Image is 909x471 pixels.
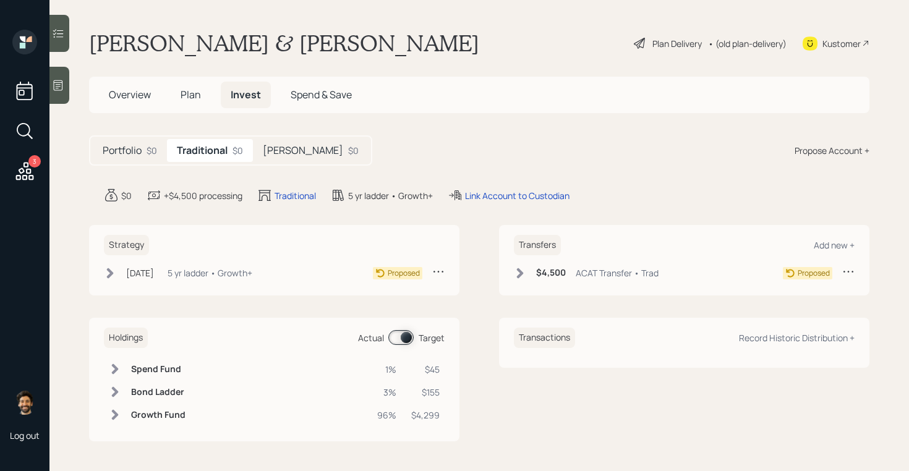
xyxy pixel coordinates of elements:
[263,145,343,156] h5: [PERSON_NAME]
[103,145,142,156] h5: Portfolio
[233,144,243,157] div: $0
[358,331,384,344] div: Actual
[388,268,420,279] div: Proposed
[181,88,201,101] span: Plan
[514,235,561,255] h6: Transfers
[131,364,186,375] h6: Spend Fund
[377,409,396,422] div: 96%
[164,189,242,202] div: +$4,500 processing
[348,189,433,202] div: 5 yr ladder • Growth+
[576,266,659,279] div: ACAT Transfer • Trad
[465,189,570,202] div: Link Account to Custodian
[121,189,132,202] div: $0
[514,328,575,348] h6: Transactions
[822,37,861,50] div: Kustomer
[126,266,154,279] div: [DATE]
[419,331,445,344] div: Target
[348,144,359,157] div: $0
[131,387,186,397] h6: Bond Ladder
[231,88,261,101] span: Invest
[411,386,440,399] div: $155
[177,145,228,156] h5: Traditional
[12,390,37,415] img: eric-schwartz-headshot.png
[411,363,440,376] div: $45
[147,144,157,157] div: $0
[814,239,855,251] div: Add new +
[89,30,479,57] h1: [PERSON_NAME] & [PERSON_NAME]
[652,37,702,50] div: Plan Delivery
[275,189,316,202] div: Traditional
[131,410,186,420] h6: Growth Fund
[109,88,151,101] span: Overview
[798,268,830,279] div: Proposed
[377,386,396,399] div: 3%
[739,332,855,344] div: Record Historic Distribution +
[168,266,252,279] div: 5 yr ladder • Growth+
[28,155,41,168] div: 3
[291,88,352,101] span: Spend & Save
[411,409,440,422] div: $4,299
[708,37,787,50] div: • (old plan-delivery)
[377,363,396,376] div: 1%
[10,430,40,441] div: Log out
[795,144,869,157] div: Propose Account +
[104,328,148,348] h6: Holdings
[536,268,566,278] h6: $4,500
[104,235,149,255] h6: Strategy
